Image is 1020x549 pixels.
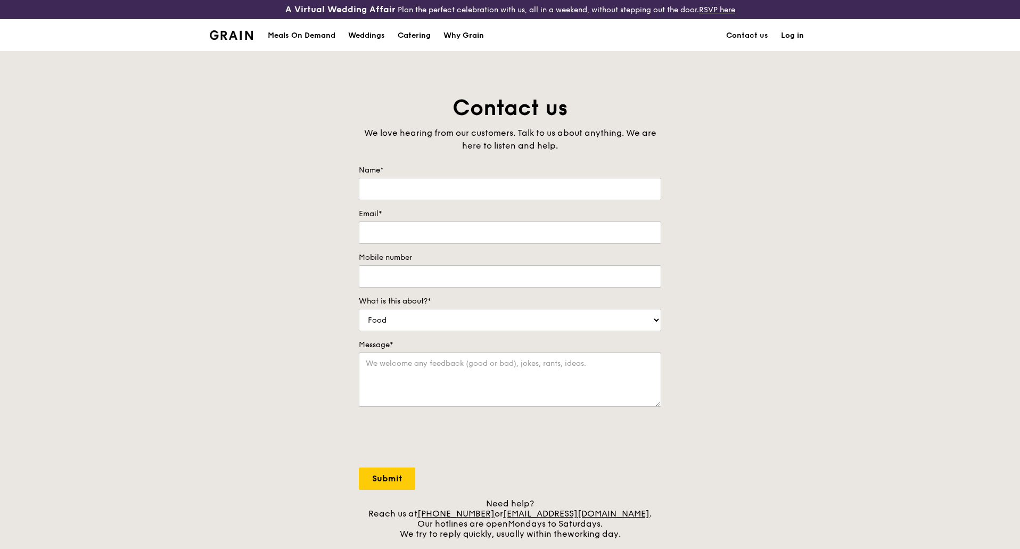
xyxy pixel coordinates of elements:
div: Catering [398,20,431,52]
div: Meals On Demand [268,20,335,52]
label: What is this about?* [359,296,661,307]
img: Grain [210,30,253,40]
a: GrainGrain [210,19,253,51]
label: Email* [359,209,661,219]
a: Contact us [720,20,775,52]
div: Weddings [348,20,385,52]
a: [EMAIL_ADDRESS][DOMAIN_NAME] [503,509,649,519]
label: Name* [359,165,661,176]
a: Catering [391,20,437,52]
a: Weddings [342,20,391,52]
label: Message* [359,340,661,350]
span: Mondays to Saturdays. [508,519,603,529]
a: RSVP here [699,5,735,14]
input: Submit [359,468,415,490]
div: We love hearing from our customers. Talk to us about anything. We are here to listen and help. [359,127,661,152]
h1: Contact us [359,94,661,122]
div: Plan the perfect celebration with us, all in a weekend, without stepping out the door. [203,4,817,15]
div: Need help? Reach us at or . Our hotlines are open We try to reply quickly, usually within the [359,498,661,539]
iframe: reCAPTCHA [359,417,521,459]
a: [PHONE_NUMBER] [417,509,495,519]
span: working day. [567,529,621,539]
a: Log in [775,20,810,52]
a: Why Grain [437,20,490,52]
h3: A Virtual Wedding Affair [285,4,396,15]
label: Mobile number [359,252,661,263]
div: Why Grain [443,20,484,52]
